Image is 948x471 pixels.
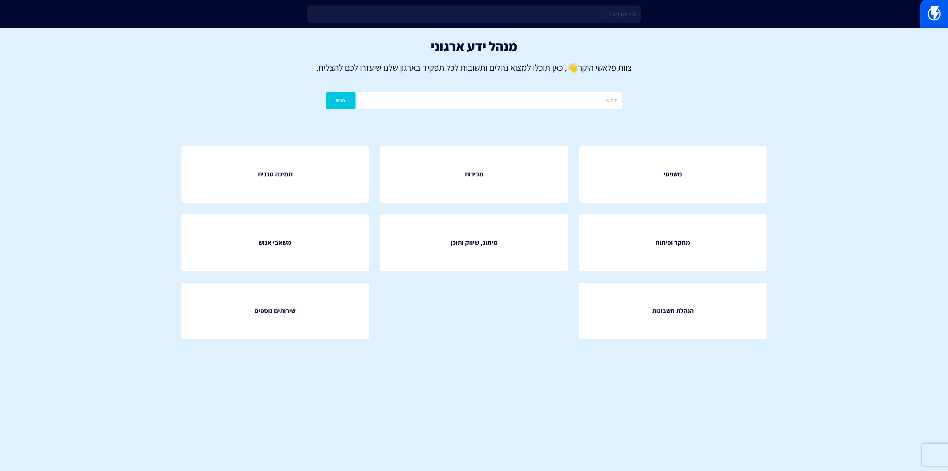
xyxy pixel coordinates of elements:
[181,146,369,203] a: תמיכה טכנית
[258,238,291,248] span: משאבי אנוש
[465,169,484,179] span: מכירות
[357,92,622,109] input: חיפוש
[579,214,767,271] a: מחקר ופיתוח
[652,306,694,316] span: הנהלת חשבונות
[380,146,568,203] a: מכירות
[307,6,641,23] input: חיפוש מהיר...
[567,62,578,73] strong: 👋
[181,214,369,271] a: משאבי אנוש
[579,146,767,203] a: משפטי
[579,283,767,339] a: הנהלת חשבונות
[254,306,296,316] span: שירותים נוספים
[380,214,568,271] a: מיתוג, שיווק ותוכן
[664,169,682,179] span: משפטי
[258,169,293,179] span: תמיכה טכנית
[181,283,369,339] a: שירותים נוספים
[11,39,937,54] h1: מנהל ידע ארגוני
[326,92,355,109] button: חפש
[11,61,937,74] p: צוות פלאשי היקר , כאן תוכלו למצוא נהלים ותשובות לכל תפקיד בארגון שלנו שיעזרו לכם להצליח.
[655,238,690,248] span: מחקר ופיתוח
[451,238,498,248] span: מיתוג, שיווק ותוכן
